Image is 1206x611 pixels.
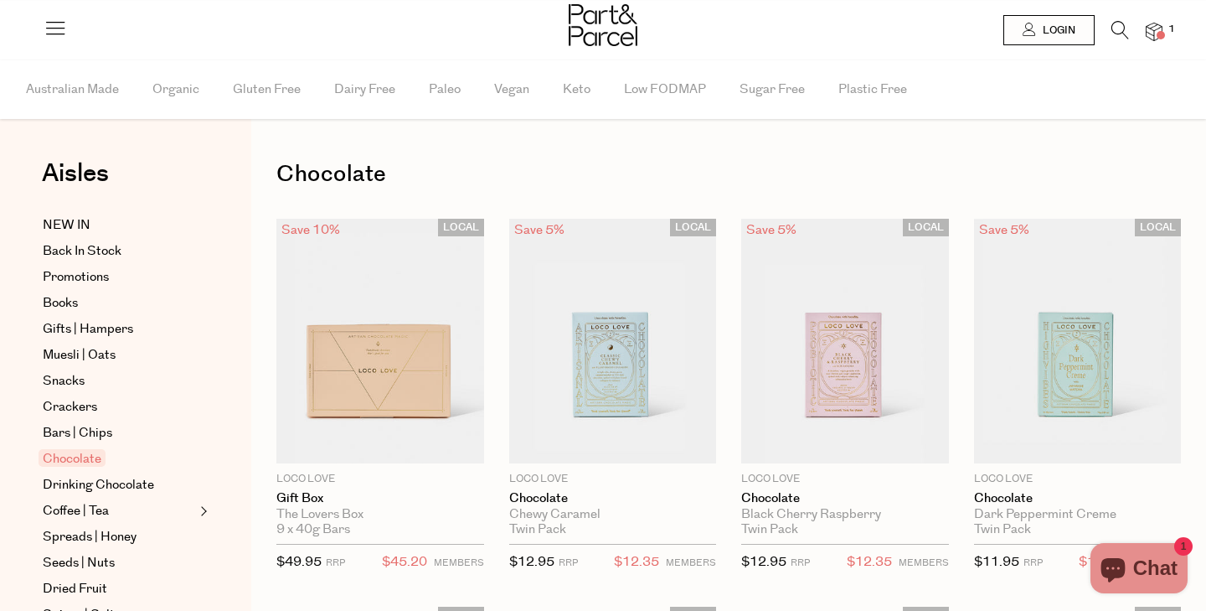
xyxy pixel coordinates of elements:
a: Back In Stock [43,241,195,261]
div: Save 10% [276,219,345,241]
span: $12.95 [509,553,554,571]
div: Save 5% [741,219,801,241]
span: Aisles [42,155,109,192]
span: Crackers [43,397,97,417]
span: Muesli | Oats [43,345,116,365]
p: Loco Love [741,472,949,487]
small: MEMBERS [899,557,949,569]
span: $49.95 [276,553,322,571]
div: Save 5% [509,219,569,241]
span: Sugar Free [740,60,805,119]
span: $11.40 [1079,551,1124,573]
a: Chocolate [43,449,195,469]
small: MEMBERS [434,557,484,569]
span: Twin Pack [741,522,798,537]
p: Loco Love [974,472,1182,487]
div: Save 5% [974,219,1034,241]
a: Drinking Chocolate [43,475,195,495]
small: RRP [559,557,578,569]
span: Dairy Free [334,60,395,119]
span: LOCAL [670,219,716,236]
span: Back In Stock [43,241,121,261]
a: Gift Box [276,491,484,506]
a: Spreads | Honey [43,527,195,547]
img: Chocolate [741,219,949,463]
a: Login [1003,15,1095,45]
span: Drinking Chocolate [43,475,154,495]
span: Gluten Free [233,60,301,119]
p: Loco Love [509,472,717,487]
span: Login [1038,23,1075,38]
span: Vegan [494,60,529,119]
a: Books [43,293,195,313]
a: Chocolate [509,491,717,506]
span: $12.35 [614,551,659,573]
span: Organic [152,60,199,119]
a: Chocolate [741,491,949,506]
span: Seeds | Nuts [43,553,115,573]
a: Gifts | Hampers [43,319,195,339]
span: Twin Pack [974,522,1031,537]
a: Seeds | Nuts [43,553,195,573]
a: Snacks [43,371,195,391]
a: Crackers [43,397,195,417]
div: The Lovers Box [276,507,484,522]
span: Promotions [43,267,109,287]
span: Twin Pack [509,522,566,537]
span: Coffee | Tea [43,501,109,521]
small: RRP [791,557,810,569]
span: LOCAL [903,219,949,236]
span: Keto [563,60,590,119]
span: Australian Made [26,60,119,119]
span: Plastic Free [838,60,907,119]
a: Bars | Chips [43,423,195,443]
div: Dark Peppermint Creme [974,507,1182,522]
img: Gift Box [276,219,484,463]
span: LOCAL [438,219,484,236]
span: Paleo [429,60,461,119]
span: $12.95 [741,553,786,571]
span: LOCAL [1135,219,1181,236]
span: $12.35 [847,551,892,573]
span: Chocolate [39,449,106,467]
small: RRP [326,557,345,569]
span: Spreads | Honey [43,527,137,547]
a: 1 [1146,23,1162,40]
span: $45.20 [382,551,427,573]
span: Gifts | Hampers [43,319,133,339]
span: NEW IN [43,215,90,236]
div: Black Cherry Raspberry [741,507,949,522]
inbox-online-store-chat: Shopify online store chat [1085,543,1193,598]
span: Low FODMAP [624,60,706,119]
a: NEW IN [43,215,195,236]
img: Part&Parcel [569,4,637,46]
span: 9 x 40g Bars [276,522,350,537]
span: Dried Fruit [43,579,107,599]
a: Aisles [42,161,109,203]
p: Loco Love [276,472,484,487]
span: Bars | Chips [43,423,112,443]
span: Books [43,293,78,313]
h1: Chocolate [276,155,1181,194]
button: Expand/Collapse Coffee | Tea [196,501,208,521]
span: 1 [1164,22,1179,37]
a: Muesli | Oats [43,345,195,365]
a: Coffee | Tea [43,501,195,521]
small: RRP [1023,557,1043,569]
span: Snacks [43,371,85,391]
a: Promotions [43,267,195,287]
img: Chocolate [974,219,1182,463]
small: MEMBERS [666,557,716,569]
span: $11.95 [974,553,1019,571]
img: Chocolate [509,219,717,463]
a: Dried Fruit [43,579,195,599]
a: Chocolate [974,491,1182,506]
div: Chewy Caramel [509,507,717,522]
